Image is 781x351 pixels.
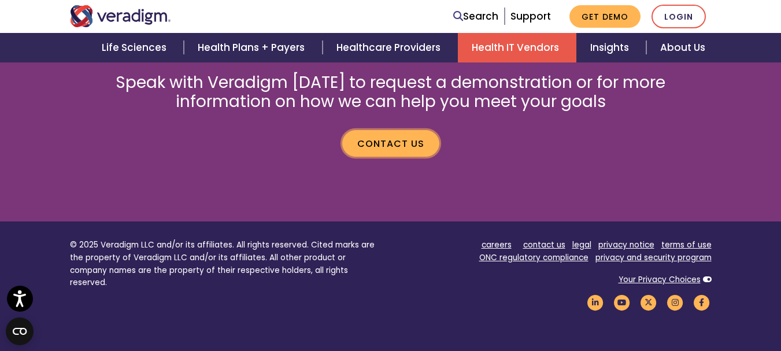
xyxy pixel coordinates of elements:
img: Veradigm logo [70,5,171,27]
a: Insights [576,33,646,62]
p: © 2025 Veradigm LLC and/or its affiliates. All rights reserved. Cited marks are the property of V... [70,239,382,289]
a: Health Plans + Payers [184,33,322,62]
a: About Us [646,33,719,62]
button: Open CMP widget [6,317,34,345]
a: Veradigm YouTube Link [612,297,632,308]
a: Search [453,9,498,24]
a: Life Sciences [88,33,184,62]
a: Veradigm LinkedIn Link [586,297,605,308]
a: Login [652,5,706,28]
a: careers [482,239,512,250]
a: contact us [523,239,565,250]
a: Veradigm Facebook Link [692,297,712,308]
a: privacy and security program [595,252,712,263]
h2: Speak with Veradigm [DATE] to request a demonstration or for more information on how we can help ... [70,73,712,112]
a: Healthcare Providers [323,33,458,62]
a: ONC regulatory compliance [479,252,588,263]
a: terms of use [661,239,712,250]
a: Your Privacy Choices [619,274,701,285]
a: privacy notice [598,239,654,250]
a: Contact us [342,130,439,157]
a: Support [510,9,551,23]
a: Veradigm Twitter Link [639,297,658,308]
a: legal [572,239,591,250]
a: Health IT Vendors [458,33,576,62]
a: Veradigm Instagram Link [665,297,685,308]
a: Get Demo [569,5,641,28]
